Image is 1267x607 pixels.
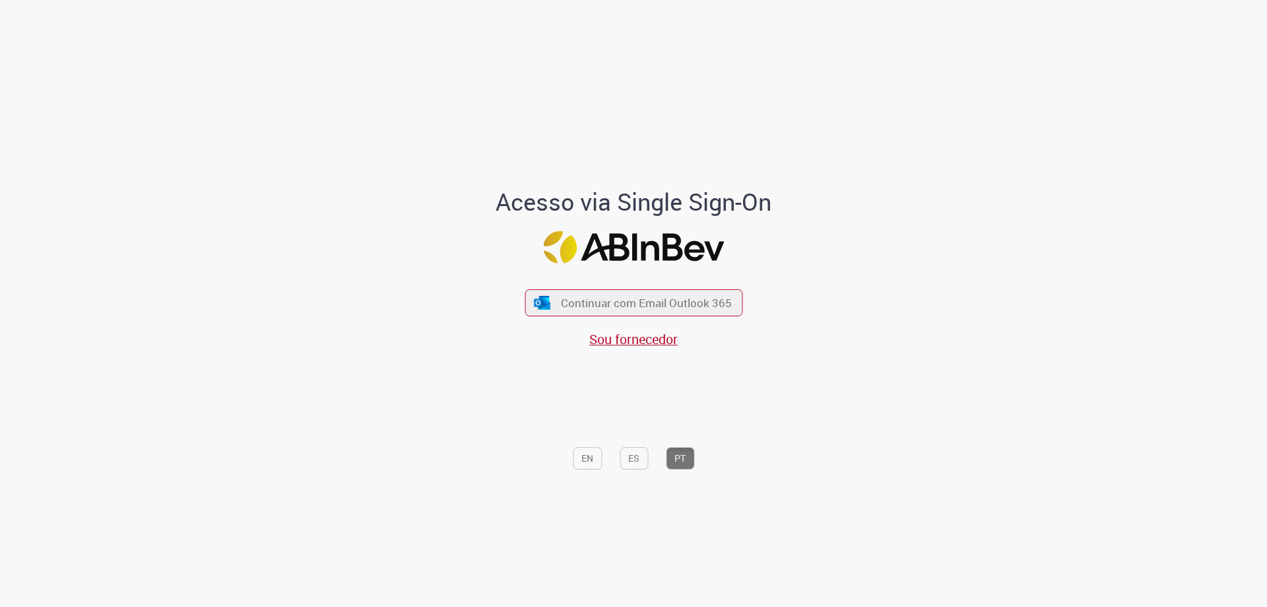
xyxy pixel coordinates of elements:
button: ícone Azure/Microsoft 360 Continuar com Email Outlook 365 [525,289,742,316]
button: PT [666,447,694,470]
a: Sou fornecedor [589,330,678,348]
button: EN [573,447,602,470]
img: ícone Azure/Microsoft 360 [533,296,552,310]
button: ES [620,447,648,470]
span: Continuar com Email Outlook 365 [561,295,732,310]
img: Logo ABInBev [543,231,724,264]
h1: Acesso via Single Sign-On [451,189,817,215]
